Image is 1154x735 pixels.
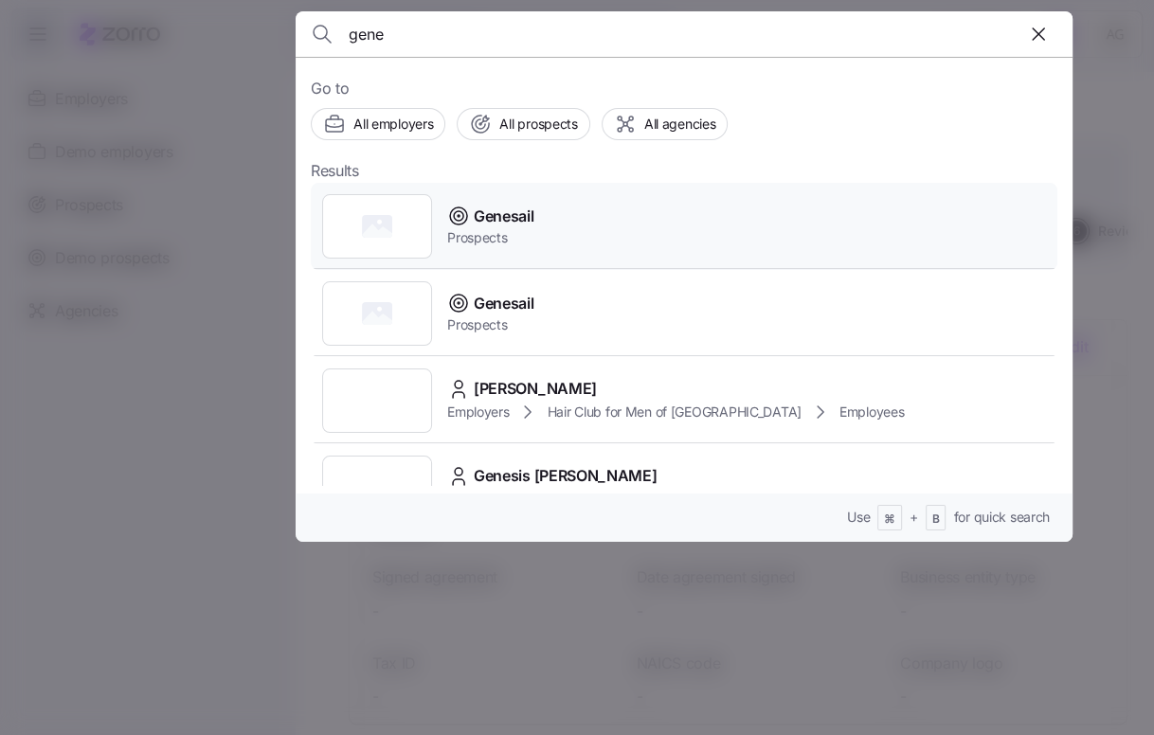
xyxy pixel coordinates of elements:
span: Prospects [447,315,533,334]
button: All prospects [457,108,589,140]
span: Employers [447,403,509,421]
span: All employers [353,115,433,134]
span: B [932,511,940,528]
button: All agencies [602,108,729,140]
span: Results [311,159,359,183]
span: Genesail [474,292,533,315]
span: Hair Club for Men of [GEOGRAPHIC_DATA] [547,403,801,421]
span: Employees [839,403,904,421]
button: All employers [311,108,445,140]
span: Prospects [447,228,533,247]
span: Genesis [PERSON_NAME] [474,464,657,488]
span: All agencies [644,115,716,134]
span: for quick search [953,508,1050,527]
span: Use [847,508,870,527]
span: All prospects [499,115,577,134]
span: Genesail [474,205,533,228]
span: Go to [311,77,1057,100]
span: ⌘ [884,511,895,528]
span: [PERSON_NAME] [474,377,597,401]
span: + [910,508,918,527]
